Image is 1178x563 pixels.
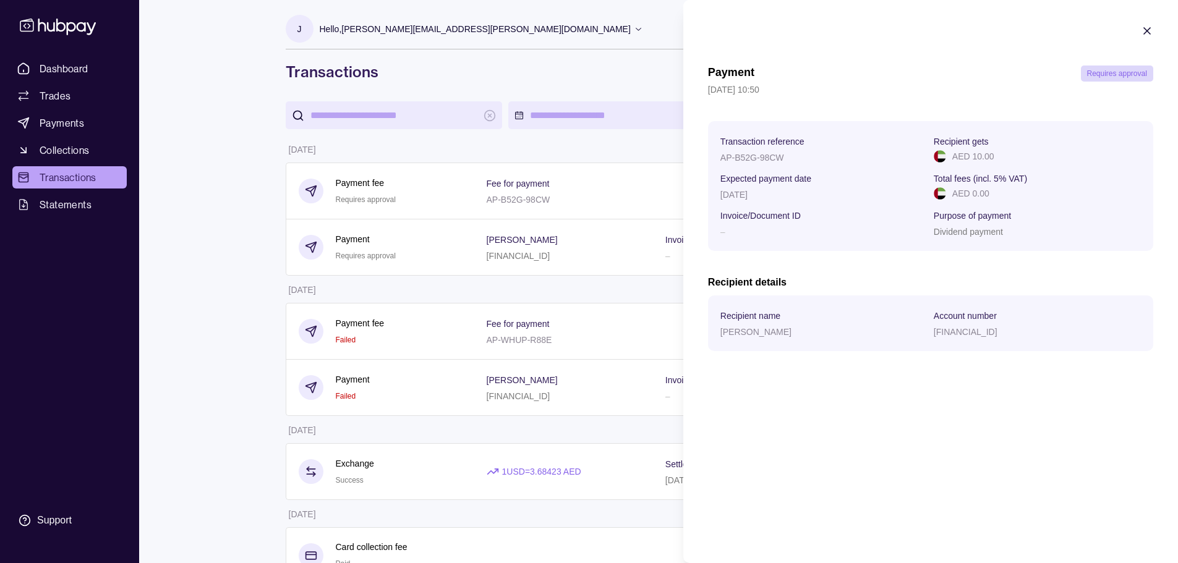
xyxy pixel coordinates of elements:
p: Total fees (incl. 5% VAT) [934,174,1027,184]
p: [PERSON_NAME] [720,327,792,337]
p: AP-B52G-98CW [720,153,784,163]
p: Transaction reference [720,137,805,146]
p: [DATE] [720,190,748,200]
p: – [720,227,725,237]
p: Recipient gets [934,137,989,146]
p: Recipient name [720,311,780,321]
span: Requires approval [1087,69,1147,78]
p: [DATE] 10:50 [708,83,1153,96]
p: AED 10.00 [952,150,994,163]
img: ae [934,187,946,200]
p: Invoice/Document ID [720,211,801,221]
h2: Recipient details [708,276,1153,289]
h1: Payment [708,66,754,82]
p: AED 0.00 [952,187,989,200]
p: Purpose of payment [934,211,1011,221]
p: Dividend payment [934,227,1003,237]
img: ae [934,150,946,163]
p: Account number [934,311,997,321]
p: Expected payment date [720,174,811,184]
p: [FINANCIAL_ID] [934,327,997,337]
